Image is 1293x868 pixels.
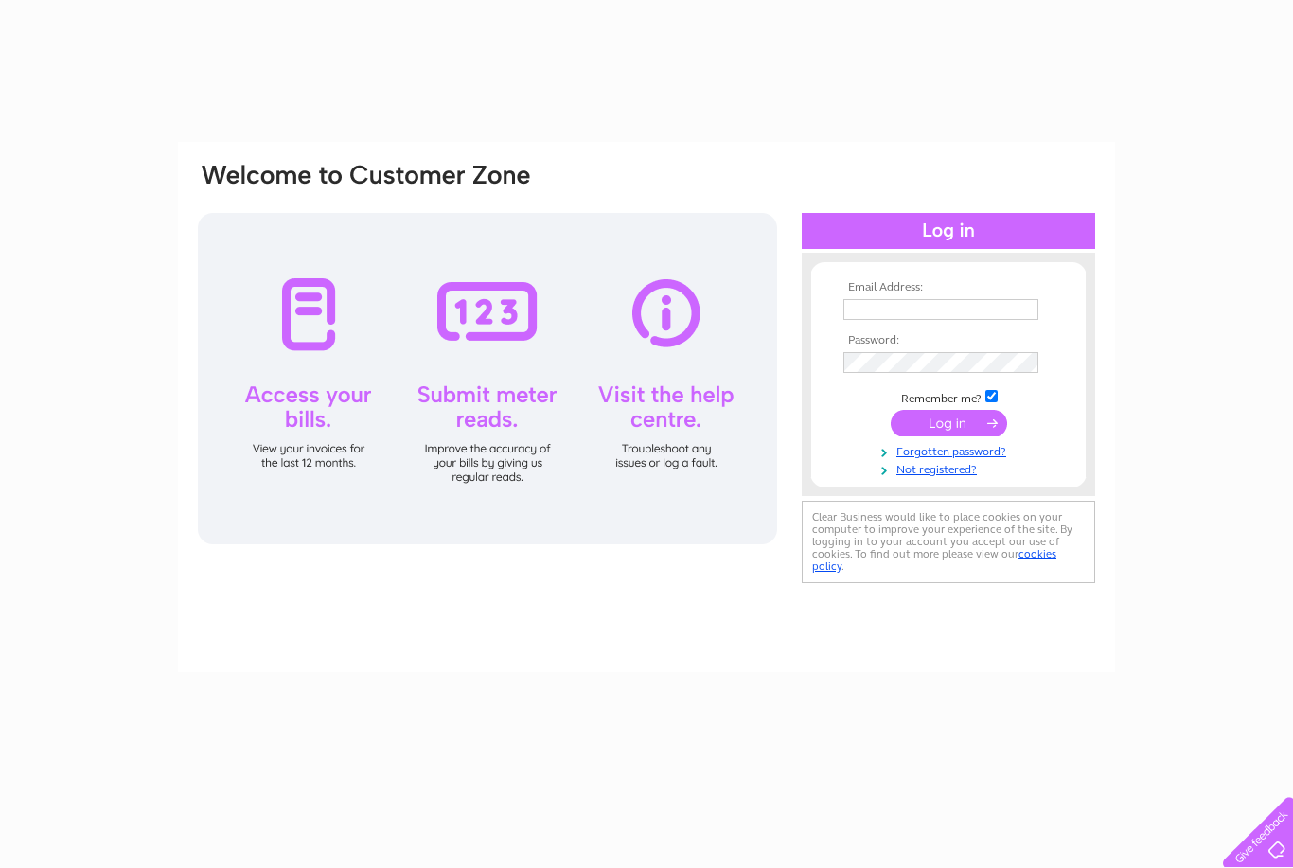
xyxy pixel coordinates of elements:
[812,547,1056,573] a: cookies policy
[839,387,1058,406] td: Remember me?
[839,334,1058,347] th: Password:
[843,459,1058,477] a: Not registered?
[891,410,1007,436] input: Submit
[843,441,1058,459] a: Forgotten password?
[802,501,1095,583] div: Clear Business would like to place cookies on your computer to improve your experience of the sit...
[839,281,1058,294] th: Email Address:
